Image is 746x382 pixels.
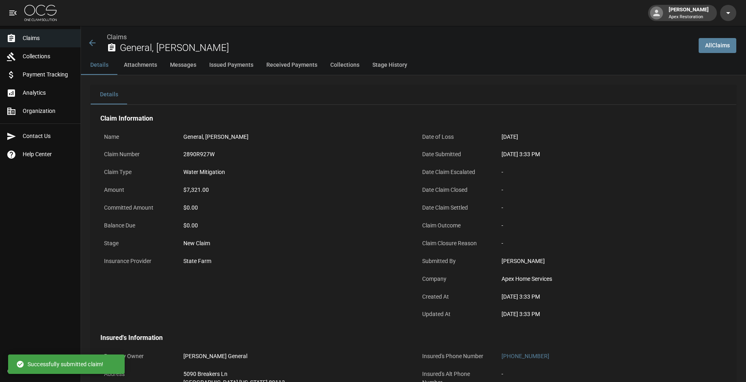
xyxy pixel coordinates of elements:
[419,129,491,145] p: Date of Loss
[100,253,173,269] p: Insurance Provider
[100,115,727,123] h4: Claim Information
[91,85,736,104] div: details tabs
[502,353,549,359] a: [PHONE_NUMBER]
[100,236,173,251] p: Stage
[23,52,74,61] span: Collections
[23,150,74,159] span: Help Center
[16,357,103,371] div: Successfully submitted claim!
[24,5,57,21] img: ocs-logo-white-transparent.png
[100,164,173,180] p: Claim Type
[183,168,225,176] div: Water Mitigation
[100,218,173,233] p: Balance Due
[183,221,405,230] div: $0.00
[23,34,74,42] span: Claims
[419,182,491,198] p: Date Claim Closed
[23,107,74,115] span: Organization
[23,70,74,79] span: Payment Tracking
[502,275,723,283] div: Apex Home Services
[183,186,209,194] div: $7,321.00
[419,253,491,269] p: Submitted By
[502,150,723,159] div: [DATE] 3:33 PM
[120,42,692,54] h2: General, [PERSON_NAME]
[502,133,518,141] div: [DATE]
[502,257,723,265] div: [PERSON_NAME]
[81,55,746,75] div: anchor tabs
[91,85,127,104] button: Details
[502,310,723,318] div: [DATE] 3:33 PM
[502,168,723,176] div: -
[164,55,203,75] button: Messages
[419,146,491,162] p: Date Submitted
[203,55,260,75] button: Issued Payments
[502,186,723,194] div: -
[260,55,324,75] button: Received Payments
[183,204,405,212] div: $0.00
[23,89,74,97] span: Analytics
[419,306,491,322] p: Updated At
[100,348,173,364] p: Property Owner
[419,271,491,287] p: Company
[81,55,117,75] button: Details
[7,367,73,375] div: © 2025 One Claim Solution
[419,164,491,180] p: Date Claim Escalated
[419,218,491,233] p: Claim Outcome
[183,352,247,361] div: [PERSON_NAME] General
[183,370,285,378] div: 5090 Breakers Ln
[699,38,736,53] a: AllClaims
[100,182,173,198] p: Amount
[502,239,723,248] div: -
[502,221,723,230] div: -
[183,239,405,248] div: New Claim
[100,366,173,382] p: Address
[419,289,491,305] p: Created At
[502,293,723,301] div: [DATE] 3:33 PM
[100,129,173,145] p: Name
[5,5,21,21] button: open drawer
[419,236,491,251] p: Claim Closure Reason
[502,204,723,212] div: -
[665,6,712,20] div: [PERSON_NAME]
[117,55,164,75] button: Attachments
[100,334,727,342] h4: Insured's Information
[183,257,211,265] div: State Farm
[419,348,491,364] p: Insured's Phone Number
[100,146,173,162] p: Claim Number
[107,32,692,42] nav: breadcrumb
[183,133,249,141] div: General, [PERSON_NAME]
[366,55,414,75] button: Stage History
[100,200,173,216] p: Committed Amount
[107,33,127,41] a: Claims
[183,150,215,159] div: 2890R927W
[324,55,366,75] button: Collections
[419,200,491,216] p: Date Claim Settled
[23,132,74,140] span: Contact Us
[669,14,709,21] p: Apex Restoration
[502,370,503,378] div: -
